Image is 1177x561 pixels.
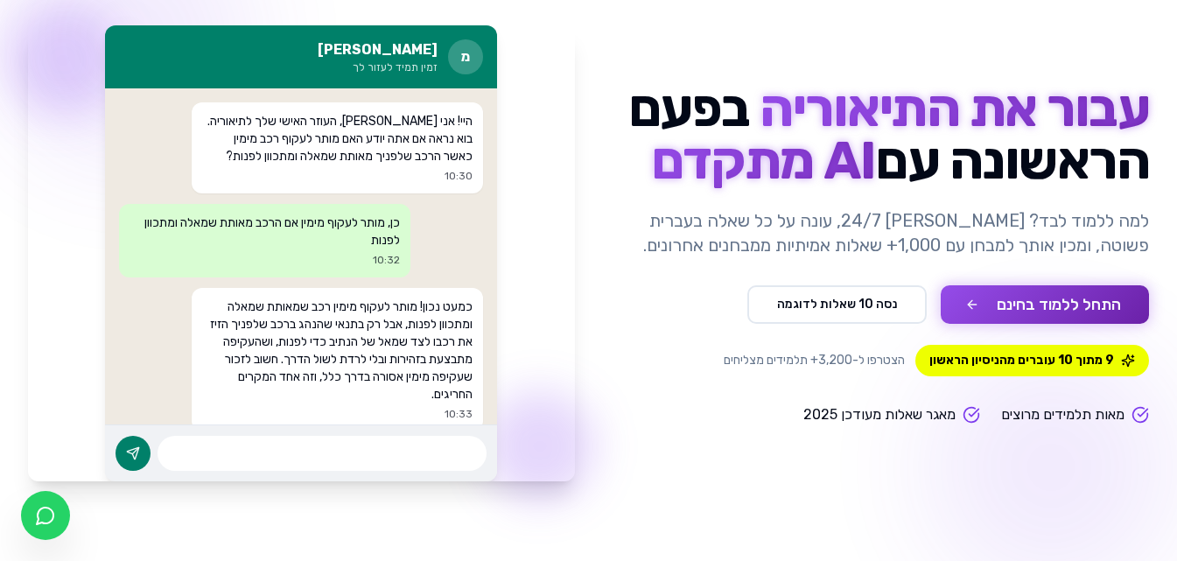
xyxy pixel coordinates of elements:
[130,212,400,247] p: כן, מותר לעקוף מימין אם הרכב מאותת שמאלה ומתכוון לפנות
[803,404,956,425] span: מאגר שאלות מעודכן 2025
[318,37,438,58] h3: [PERSON_NAME]
[724,352,905,369] span: הצטרפו ל-3,200+ תלמידים מצליחים
[915,345,1149,376] span: 9 מתוך 10 עוברים מהניסיון הראשון
[21,491,70,540] a: צ'אט בוואטסאפ
[941,285,1149,324] button: התחל ללמוד בחינם
[747,285,927,324] button: נסה 10 שאלות לדוגמה
[130,250,400,264] p: 10:32
[202,166,473,180] p: 10:30
[448,37,483,72] div: מ
[202,110,473,163] p: היי! אני [PERSON_NAME], העוזר האישי שלך לתיאוריה. בוא נראה אם אתה יודע האם מותר לעקוף רכב מימין כ...
[202,404,473,418] p: 10:33
[651,130,875,192] span: AI מתקדם
[202,296,473,401] p: כמעט נכון! מותר לעקוף מימין רכב שמאותת שמאלה ומתכוון לפנות, אבל רק בתנאי שהנהג ברכב שלפניך הזיז א...
[603,82,1150,187] h1: בפעם הראשונה עם
[318,58,438,72] p: זמין תמיד לעזור לך
[760,77,1149,139] span: עבור את התיאוריה
[1001,404,1124,425] span: מאות תלמידים מרוצים
[603,208,1150,257] p: למה ללמוד לבד? [PERSON_NAME] 24/7, עונה על כל שאלה בעברית פשוטה, ומכין אותך למבחן עם 1,000+ שאלות...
